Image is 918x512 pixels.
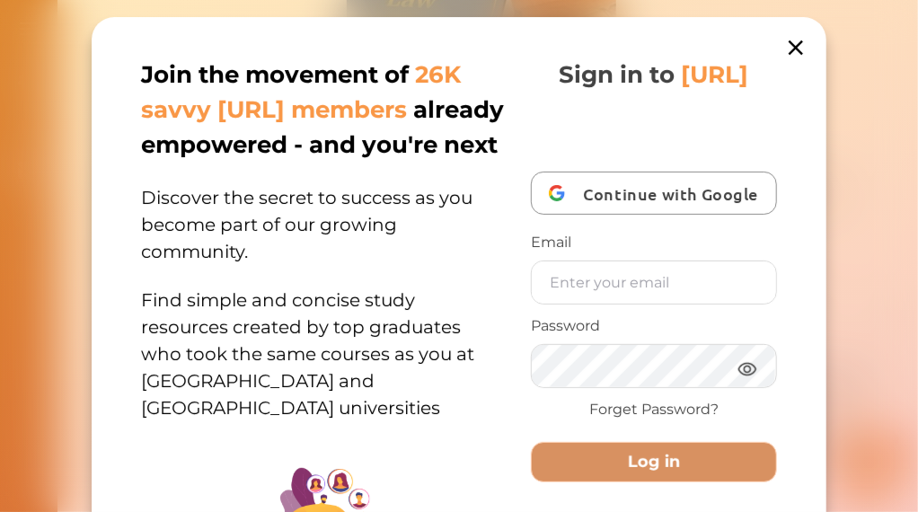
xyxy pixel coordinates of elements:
p: Sign in to [560,57,749,93]
span: [URL] [682,60,749,89]
p: Password [531,315,776,337]
span: 🌟 [358,96,375,114]
span: Continue with Google [584,172,768,215]
p: Find simple and concise study resources created by top graduates who took the same courses as you... [141,265,509,421]
span: 👋 [215,61,231,79]
i: 1 [398,133,412,147]
a: Forget Password? [589,399,719,420]
p: Join the movement of already empowered - and you're next [141,57,506,163]
button: Log in [531,442,776,482]
input: Enter your email [532,261,775,304]
img: Nini [157,18,191,52]
p: Discover the secret to success as you become part of our growing community. [141,163,509,265]
div: Nini [202,30,223,48]
p: Email [531,232,776,253]
img: eye.3286bcf0.webp [737,358,758,380]
button: Continue with Google [531,172,776,215]
p: Hey there If you have any questions, I'm here to help! Just text back 'Hi' and choose from the fo... [157,61,395,114]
